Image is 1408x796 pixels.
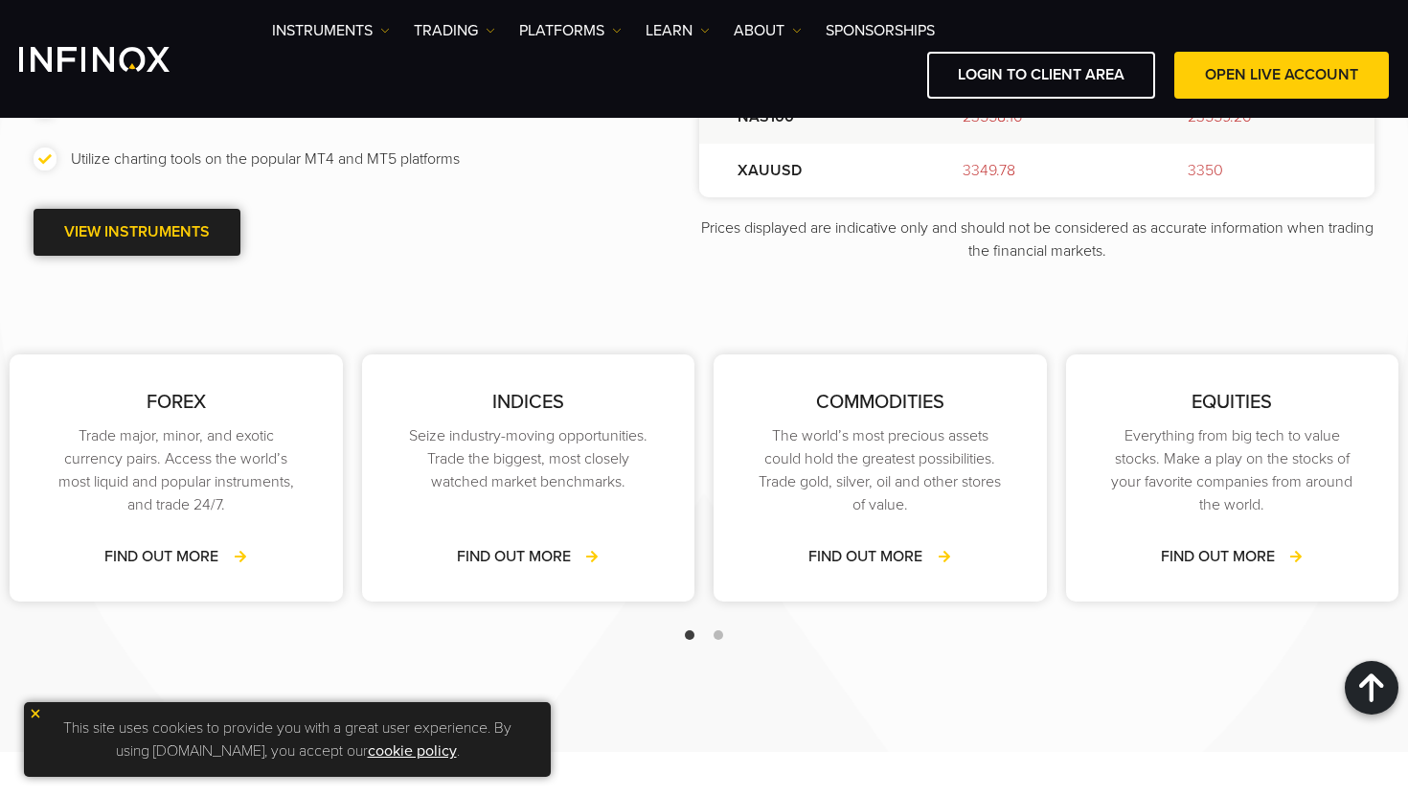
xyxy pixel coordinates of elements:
a: FIND OUT MORE [104,545,247,568]
p: COMMODITIES [752,388,1009,417]
a: Learn [646,19,710,42]
span: Go to slide 1 [685,630,694,640]
a: ABOUT [734,19,802,42]
p: Prices displayed are indicative only and should not be considered as accurate information when tr... [699,216,1374,262]
p: INDICES [400,388,657,417]
p: Everything from big tech to value stocks. Make a play on the stocks of your favorite companies fr... [1104,424,1361,516]
p: Seize industry-moving opportunities. Trade the biggest, most closely watched market benchmarks. [400,424,657,493]
a: PLATFORMS [519,19,622,42]
img: yellow close icon [29,707,42,720]
a: FIND OUT MORE [1161,545,1304,568]
p: This site uses cookies to provide you with a great user experience. By using [DOMAIN_NAME], you a... [34,712,541,767]
a: FIND OUT MORE [808,545,951,568]
a: TRADING [414,19,495,42]
a: OPEN LIVE ACCOUNT [1174,52,1389,99]
td: 3349.78 [924,144,1149,197]
p: EQUITIES [1104,388,1361,417]
span: Go to slide 2 [714,630,723,640]
li: Utilize charting tools on the popular MT4 and MT5 platforms [34,148,623,171]
a: VIEW INSTRUMENTS [34,209,240,256]
a: INFINOX Logo [19,47,215,72]
p: FOREX [48,388,305,417]
a: Instruments [272,19,390,42]
a: FIND OUT MORE [457,545,600,568]
li: Discover market opportunities as they happen [34,96,623,119]
td: 3350 [1149,144,1374,197]
p: The world’s most precious assets could hold the greatest possibilities. Trade gold, silver, oil a... [752,424,1009,516]
a: LOGIN TO CLIENT AREA [927,52,1155,99]
td: XAUUSD [699,144,924,197]
a: SPONSORSHIPS [826,19,935,42]
p: Trade major, minor, and exotic currency pairs. Access the world’s most liquid and popular instrum... [48,424,305,516]
a: cookie policy [368,741,457,761]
